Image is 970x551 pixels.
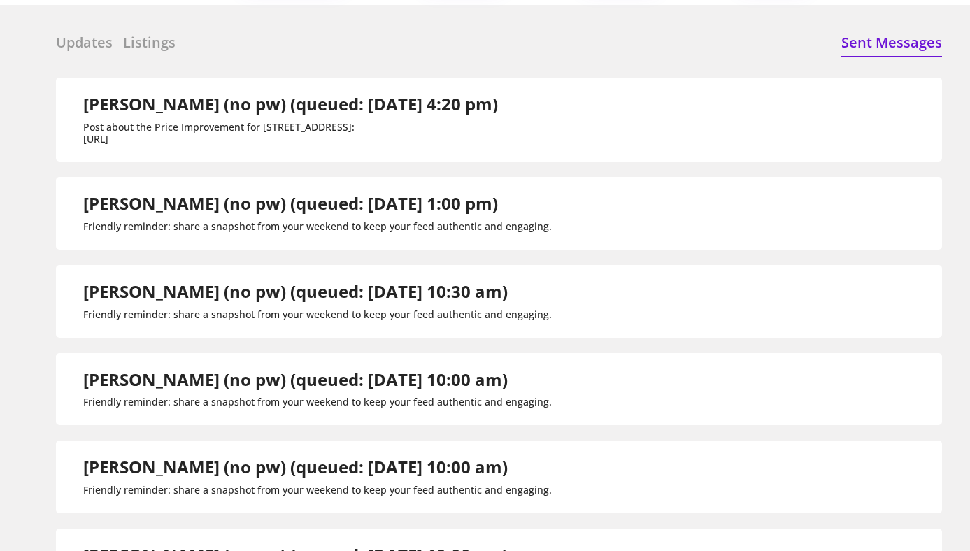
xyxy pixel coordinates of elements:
[841,33,942,52] h6: Sent Messages
[83,457,552,478] h2: [PERSON_NAME] (no pw) (queued: [DATE] 10:00 am)
[83,94,498,115] h2: [PERSON_NAME] (no pw) (queued: [DATE] 4:20 pm)
[123,33,176,52] h6: Listings
[83,396,552,408] div: Friendly reminder: share a snapshot from your weekend to keep your feed authentic and engaging.
[83,485,552,496] div: Friendly reminder: share a snapshot from your weekend to keep your feed authentic and engaging.
[83,370,552,390] h2: [PERSON_NAME] (no pw) (queued: [DATE] 10:00 am)
[83,221,552,233] div: Friendly reminder: share a snapshot from your weekend to keep your feed authentic and engaging.
[83,282,552,302] h2: [PERSON_NAME] (no pw) (queued: [DATE] 10:30 am)
[83,122,498,145] div: Post about the Price Improvement for [STREET_ADDRESS]: [URL]
[83,194,552,214] h2: [PERSON_NAME] (no pw) (queued: [DATE] 1:00 pm)
[83,309,552,321] div: Friendly reminder: share a snapshot from your weekend to keep your feed authentic and engaging.
[56,33,113,52] h6: Updates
